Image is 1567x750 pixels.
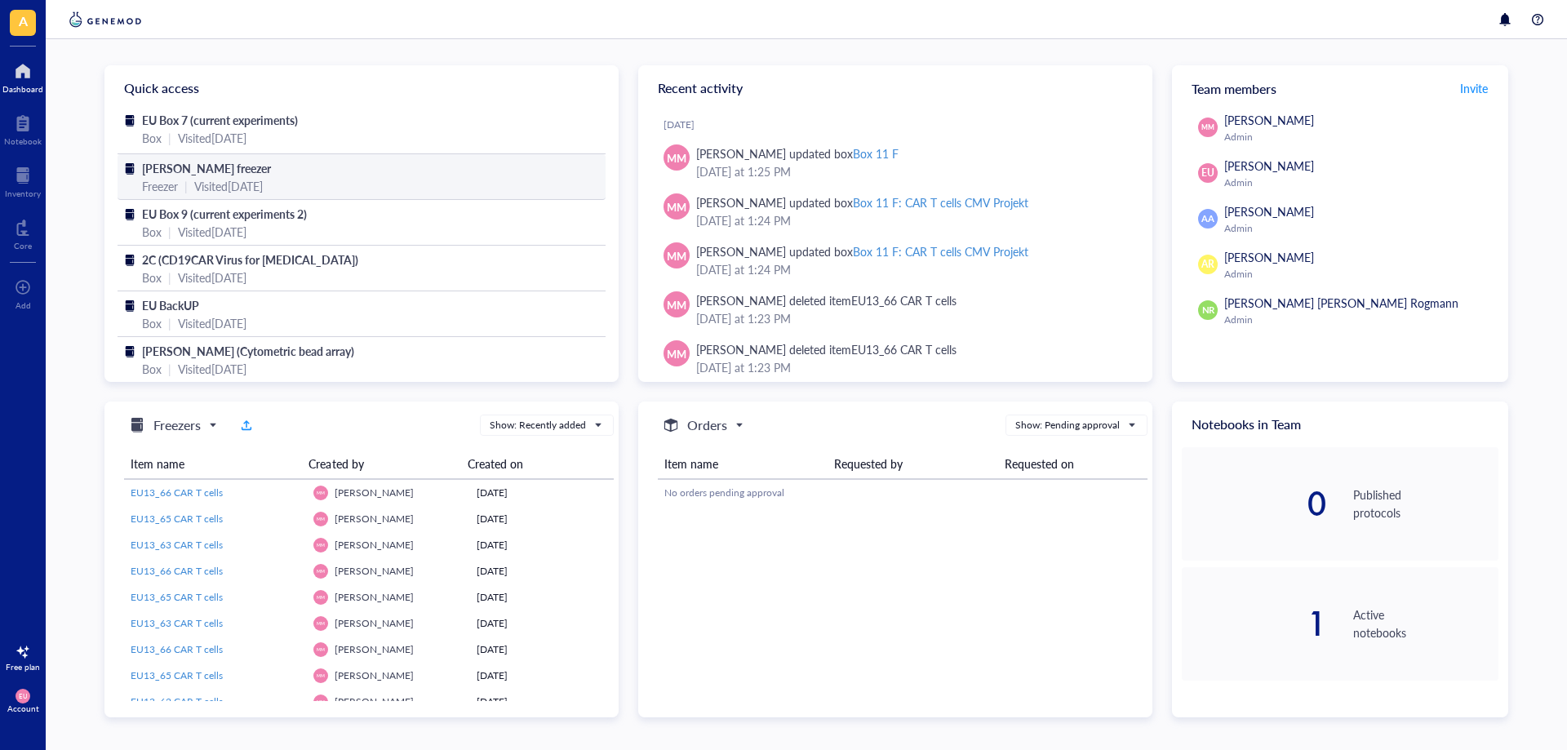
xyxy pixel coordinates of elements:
div: Add [16,300,31,310]
div: | [184,177,188,195]
div: [DATE] [664,118,1139,131]
span: EU13_65 CAR T cells [131,512,223,526]
span: EU Box 9 (current experiments 2) [142,206,307,222]
div: [DATE] at 1:24 PM [696,211,1126,229]
span: MM [1201,122,1214,133]
span: [PERSON_NAME] [335,616,414,630]
div: [PERSON_NAME] deleted item [696,291,957,309]
div: Admin [1224,176,1492,189]
div: Admin [1224,222,1492,235]
div: Admin [1224,268,1492,281]
span: MM [667,247,686,264]
a: EU13_66 CAR T cells [131,642,300,657]
div: Show: Pending approval [1015,418,1120,433]
span: EU13_66 CAR T cells [131,564,223,578]
a: Inventory [5,162,41,198]
span: MM [317,646,324,651]
div: Account [7,703,39,713]
a: EU13_65 CAR T cells [131,512,300,526]
span: MM [667,296,686,313]
th: Created on [461,449,601,479]
div: [DATE] [477,590,607,605]
div: Published protocols [1353,486,1498,521]
a: Dashboard [2,58,43,94]
span: [PERSON_NAME] [335,486,414,499]
div: Visited [DATE] [178,360,246,378]
span: MM [317,620,324,625]
div: Show: Recently added [490,418,586,433]
a: EU13_63 CAR T cells [131,616,300,631]
div: Admin [1224,131,1492,144]
div: 0 [1182,487,1327,520]
span: [PERSON_NAME] [335,668,414,682]
div: Box [142,268,162,286]
div: Freezer [142,177,178,195]
span: [PERSON_NAME] [335,564,414,578]
div: Admin [1224,313,1492,326]
a: MM[PERSON_NAME] updated boxBox 11 F[DATE] at 1:25 PM [651,138,1139,187]
div: Visited [DATE] [178,314,246,332]
span: [PERSON_NAME] [335,642,414,656]
div: [DATE] [477,564,607,579]
div: No orders pending approval [664,486,1141,500]
span: MM [667,198,686,215]
span: MM [317,594,324,599]
a: Invite [1459,75,1489,101]
span: MM [667,345,686,362]
span: MM [317,542,324,547]
span: [PERSON_NAME] [1224,203,1314,220]
div: [DATE] [477,695,607,709]
div: [PERSON_NAME] deleted item [696,340,957,358]
span: MM [317,672,324,677]
div: Recent activity [638,65,1152,111]
span: AA [1201,212,1214,226]
span: EU [1201,166,1214,180]
th: Item name [124,449,302,479]
div: Notebook [4,136,42,146]
a: EU13_66 CAR T cells [131,564,300,579]
div: | [168,223,171,241]
span: [PERSON_NAME] [1224,249,1314,265]
span: MM [317,568,324,573]
span: EU13_66 CAR T cells [131,642,223,656]
div: Visited [DATE] [178,129,246,147]
div: | [168,268,171,286]
span: EU13_65 CAR T cells [131,668,223,682]
span: MM [317,490,324,495]
span: MM [667,149,686,166]
div: Box 11 F: CAR T cells CMV Projekt [853,194,1028,211]
span: AR [1201,257,1214,272]
div: Quick access [104,65,619,111]
div: [PERSON_NAME] updated box [696,242,1028,260]
span: EU13_62 CAR T cells [131,695,223,708]
div: [DATE] [477,486,607,500]
span: EU [19,692,27,699]
div: [DATE] at 1:24 PM [696,260,1126,278]
div: Box 11 F: CAR T cells CMV Projekt [853,243,1028,260]
div: Box [142,314,162,332]
a: Core [14,215,32,251]
span: 2C (CD19CAR Virus for [MEDICAL_DATA]) [142,251,358,268]
div: Core [14,241,32,251]
div: Visited [DATE] [194,177,263,195]
span: NR [1201,304,1214,317]
a: EU13_63 CAR T cells [131,538,300,553]
a: EU13_66 CAR T cells [131,486,300,500]
div: Team members [1172,65,1508,111]
span: A [19,11,28,31]
span: EU Box 7 (current experiments) [142,112,298,128]
div: [DATE] at 1:23 PM [696,309,1126,327]
th: Requested on [998,449,1148,479]
img: genemod-logo [65,10,145,29]
span: EU13_63 CAR T cells [131,616,223,630]
div: Box [142,360,162,378]
div: EU13_66 CAR T cells [851,292,957,308]
div: Visited [DATE] [178,268,246,286]
div: [DATE] at 1:25 PM [696,162,1126,180]
span: [PERSON_NAME] [1224,158,1314,174]
div: [PERSON_NAME] updated box [696,193,1028,211]
span: [PERSON_NAME] [335,590,414,604]
div: Box [142,129,162,147]
span: [PERSON_NAME] [335,538,414,552]
div: Notebooks in Team [1172,402,1508,447]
